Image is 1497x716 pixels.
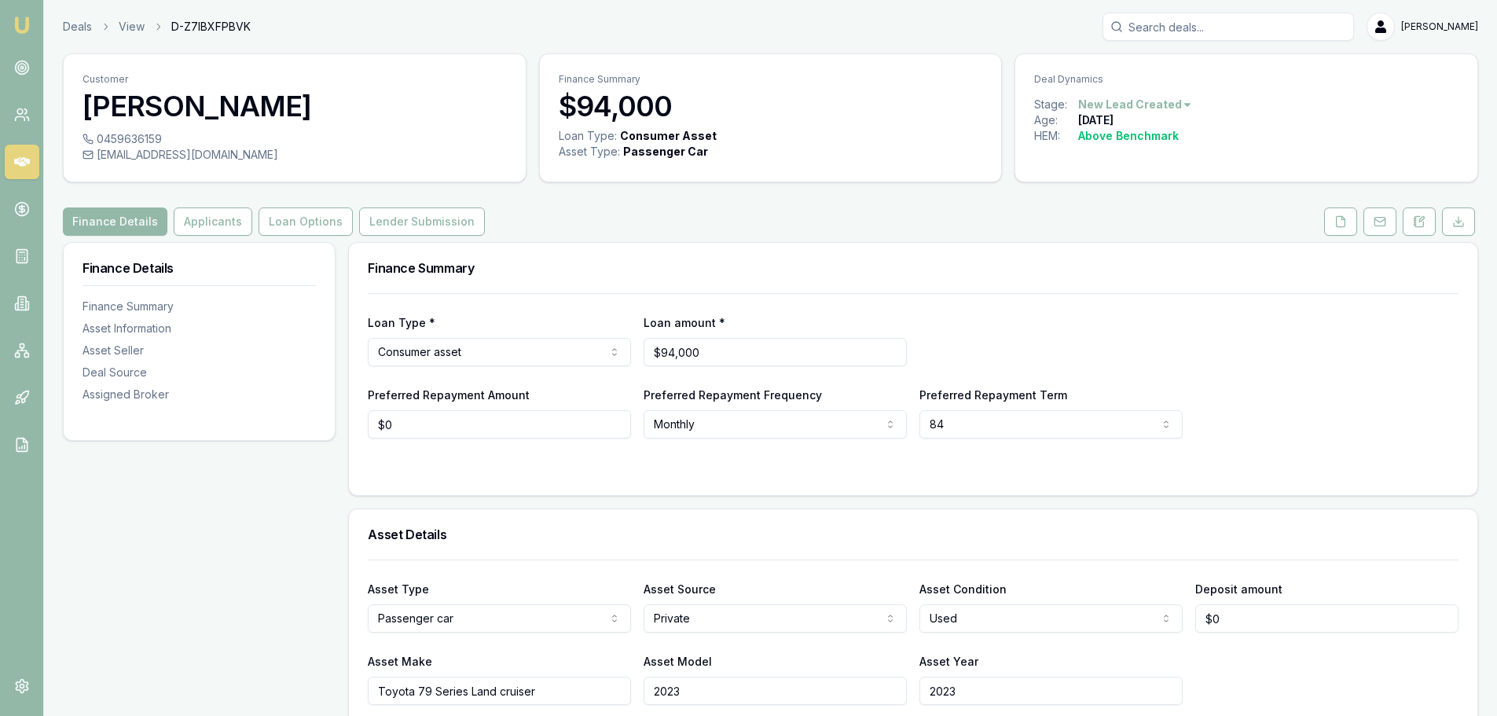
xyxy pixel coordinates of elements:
div: Stage: [1034,97,1078,112]
div: Asset Type : [559,144,620,160]
div: Consumer Asset [620,128,717,144]
div: 0459636159 [83,131,507,147]
div: Passenger Car [623,144,708,160]
label: Loan Type * [368,316,435,329]
div: Loan Type: [559,128,617,144]
div: Asset Seller [83,343,316,358]
button: Loan Options [259,207,353,236]
h3: Finance Summary [368,262,1458,274]
label: Preferred Repayment Term [919,388,1067,402]
input: $ [368,410,631,439]
span: D-Z7IBXFPBVK [171,19,251,35]
div: Finance Summary [83,299,316,314]
a: Finance Details [63,207,171,236]
input: $ [644,338,907,366]
label: Asset Model [644,655,712,668]
a: Lender Submission [356,207,488,236]
h3: Asset Details [368,528,1458,541]
input: Search deals [1103,13,1354,41]
button: Lender Submission [359,207,485,236]
label: Deposit amount [1195,582,1282,596]
a: Deals [63,19,92,35]
div: [DATE] [1078,112,1114,128]
div: Deal Source [83,365,316,380]
label: Asset Source [644,582,716,596]
label: Asset Make [368,655,432,668]
button: Applicants [174,207,252,236]
div: Above Benchmark [1078,128,1179,144]
h3: $94,000 [559,90,983,122]
p: Deal Dynamics [1034,73,1458,86]
div: HEM: [1034,128,1078,144]
p: Finance Summary [559,73,983,86]
div: Asset Information [83,321,316,336]
h3: Finance Details [83,262,316,274]
div: Assigned Broker [83,387,316,402]
p: Customer [83,73,507,86]
h3: [PERSON_NAME] [83,90,507,122]
label: Asset Condition [919,582,1007,596]
label: Asset Type [368,582,429,596]
label: Loan amount * [644,316,725,329]
label: Preferred Repayment Amount [368,388,530,402]
img: emu-icon-u.png [13,16,31,35]
span: [PERSON_NAME] [1401,20,1478,33]
label: Asset Year [919,655,978,668]
a: View [119,19,145,35]
nav: breadcrumb [63,19,251,35]
button: New Lead Created [1078,97,1193,112]
div: Age: [1034,112,1078,128]
button: Finance Details [63,207,167,236]
div: [EMAIL_ADDRESS][DOMAIN_NAME] [83,147,507,163]
a: Loan Options [255,207,356,236]
input: $ [1195,604,1458,633]
label: Preferred Repayment Frequency [644,388,822,402]
a: Applicants [171,207,255,236]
